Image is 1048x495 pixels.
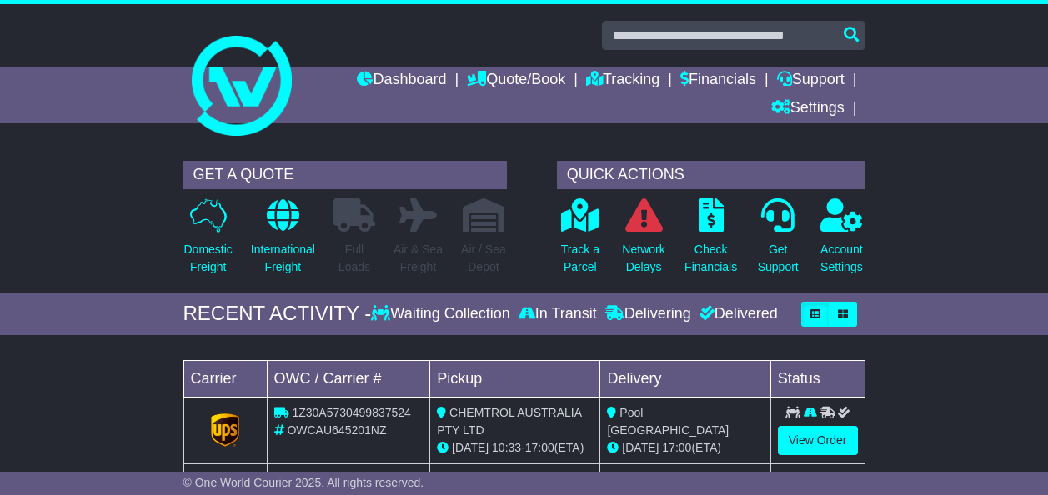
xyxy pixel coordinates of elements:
p: Track a Parcel [561,241,599,276]
a: GetSupport [757,197,800,285]
a: DomesticFreight [183,197,233,285]
span: 1Z30A5730499837524 [292,406,410,419]
p: International Freight [251,241,315,276]
span: Pool [GEOGRAPHIC_DATA] [607,406,729,437]
td: Delivery [600,360,770,397]
span: [DATE] [622,441,659,454]
p: Check Financials [684,241,737,276]
p: Get Support [758,241,799,276]
span: CHEMTROL AUSTRALIA PTY LTD [437,406,581,437]
td: Pickup [430,360,600,397]
div: In Transit [514,305,601,323]
td: OWC / Carrier # [267,360,430,397]
p: Air & Sea Freight [394,241,443,276]
div: Waiting Collection [371,305,514,323]
img: GetCarrierServiceLogo [211,413,239,447]
p: Domestic Freight [184,241,233,276]
p: Network Delays [622,241,664,276]
div: QUICK ACTIONS [557,161,865,189]
div: Delivering [601,305,695,323]
span: OWCAU645201NZ [287,423,386,437]
td: Status [770,360,865,397]
p: Account Settings [820,241,863,276]
p: Air / Sea Depot [461,241,506,276]
span: 10:33 [492,441,521,454]
a: Support [777,67,845,95]
a: AccountSettings [820,197,864,285]
span: [DATE] [452,441,489,454]
div: RECENT ACTIVITY - [183,302,372,326]
a: View Order [778,426,858,455]
a: Dashboard [357,67,446,95]
a: Quote/Book [467,67,565,95]
a: Financials [680,67,756,95]
a: Settings [771,95,845,123]
span: 17:00 [662,441,691,454]
div: Delivered [695,305,778,323]
div: (ETA) [607,439,763,457]
td: Carrier [183,360,267,397]
span: 17:00 [525,441,554,454]
div: GET A QUOTE [183,161,507,189]
a: Tracking [586,67,659,95]
a: InternationalFreight [250,197,316,285]
p: Full Loads [333,241,375,276]
div: - (ETA) [437,439,593,457]
a: CheckFinancials [684,197,738,285]
a: Track aParcel [560,197,600,285]
span: © One World Courier 2025. All rights reserved. [183,476,424,489]
a: NetworkDelays [621,197,665,285]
